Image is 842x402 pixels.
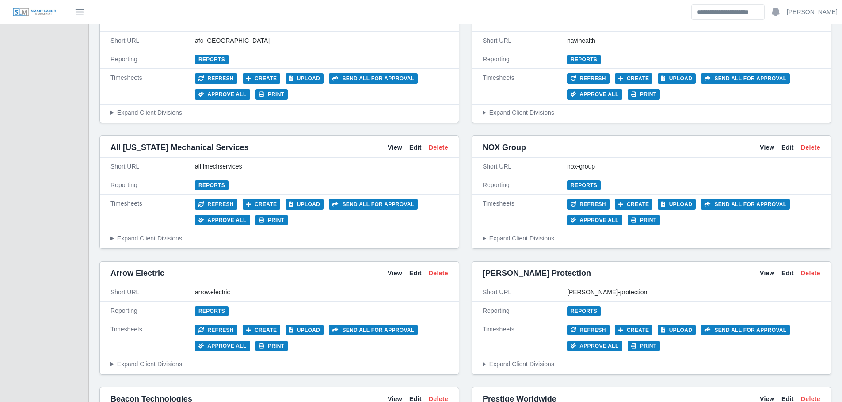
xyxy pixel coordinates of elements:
[483,199,567,225] div: Timesheets
[567,162,820,171] div: nox-group
[110,325,195,351] div: Timesheets
[110,141,248,154] span: All [US_STATE] Mechanical Services
[567,36,820,45] div: navihealth
[286,325,324,335] button: Upload
[195,341,250,351] button: Approve All
[760,143,774,152] a: View
[110,234,448,243] summary: Expand Client Divisions
[429,269,448,278] a: Delete
[567,55,601,64] a: Reports
[801,143,820,152] a: Delete
[483,306,567,316] div: Reporting
[628,89,660,100] button: Print
[255,341,288,351] button: Print
[691,4,765,20] input: Search
[483,180,567,190] div: Reporting
[787,8,838,17] a: [PERSON_NAME]
[701,199,790,210] button: Send all for approval
[483,141,526,154] span: NOX Group
[781,269,794,278] a: Edit
[483,36,567,45] div: Short URL
[255,89,288,100] button: Print
[658,73,696,84] button: Upload
[483,55,567,64] div: Reporting
[110,73,195,100] div: Timesheets
[243,199,281,210] button: Create
[110,360,448,369] summary: Expand Client Divisions
[110,288,195,297] div: Short URL
[567,341,622,351] button: Approve All
[195,36,448,45] div: afc-[GEOGRAPHIC_DATA]
[658,199,696,210] button: Upload
[483,234,820,243] summary: Expand Client Divisions
[243,325,281,335] button: Create
[195,73,237,84] button: Refresh
[567,199,610,210] button: Refresh
[483,73,567,100] div: Timesheets
[195,325,237,335] button: Refresh
[243,73,281,84] button: Create
[801,269,820,278] a: Delete
[110,55,195,64] div: Reporting
[329,325,418,335] button: Send all for approval
[701,73,790,84] button: Send all for approval
[110,180,195,190] div: Reporting
[567,306,601,316] a: Reports
[429,143,448,152] a: Delete
[110,267,164,279] span: Arrow Electric
[110,199,195,225] div: Timesheets
[329,199,418,210] button: Send all for approval
[195,199,237,210] button: Refresh
[483,162,567,171] div: Short URL
[628,341,660,351] button: Print
[701,325,790,335] button: Send all for approval
[615,325,653,335] button: Create
[628,215,660,225] button: Print
[388,143,402,152] a: View
[483,325,567,351] div: Timesheets
[12,8,57,17] img: SLM Logo
[195,215,250,225] button: Approve All
[110,162,195,171] div: Short URL
[409,269,422,278] a: Edit
[195,162,448,171] div: allflmechservices
[483,360,820,369] summary: Expand Client Divisions
[483,108,820,117] summary: Expand Client Divisions
[567,180,601,190] a: Reports
[567,89,622,100] button: Approve All
[255,215,288,225] button: Print
[409,143,422,152] a: Edit
[388,269,402,278] a: View
[781,143,794,152] a: Edit
[195,89,250,100] button: Approve All
[760,269,774,278] a: View
[195,180,229,190] a: Reports
[658,325,696,335] button: Upload
[286,199,324,210] button: Upload
[110,306,195,316] div: Reporting
[567,73,610,84] button: Refresh
[567,215,622,225] button: Approve All
[615,199,653,210] button: Create
[195,288,448,297] div: arrowelectric
[286,73,324,84] button: Upload
[567,325,610,335] button: Refresh
[110,108,448,117] summary: Expand Client Divisions
[110,36,195,45] div: Short URL
[483,267,591,279] span: [PERSON_NAME] Protection
[567,288,820,297] div: [PERSON_NAME]-protection
[195,306,229,316] a: Reports
[329,73,418,84] button: Send all for approval
[195,55,229,64] a: Reports
[615,73,653,84] button: Create
[483,288,567,297] div: Short URL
